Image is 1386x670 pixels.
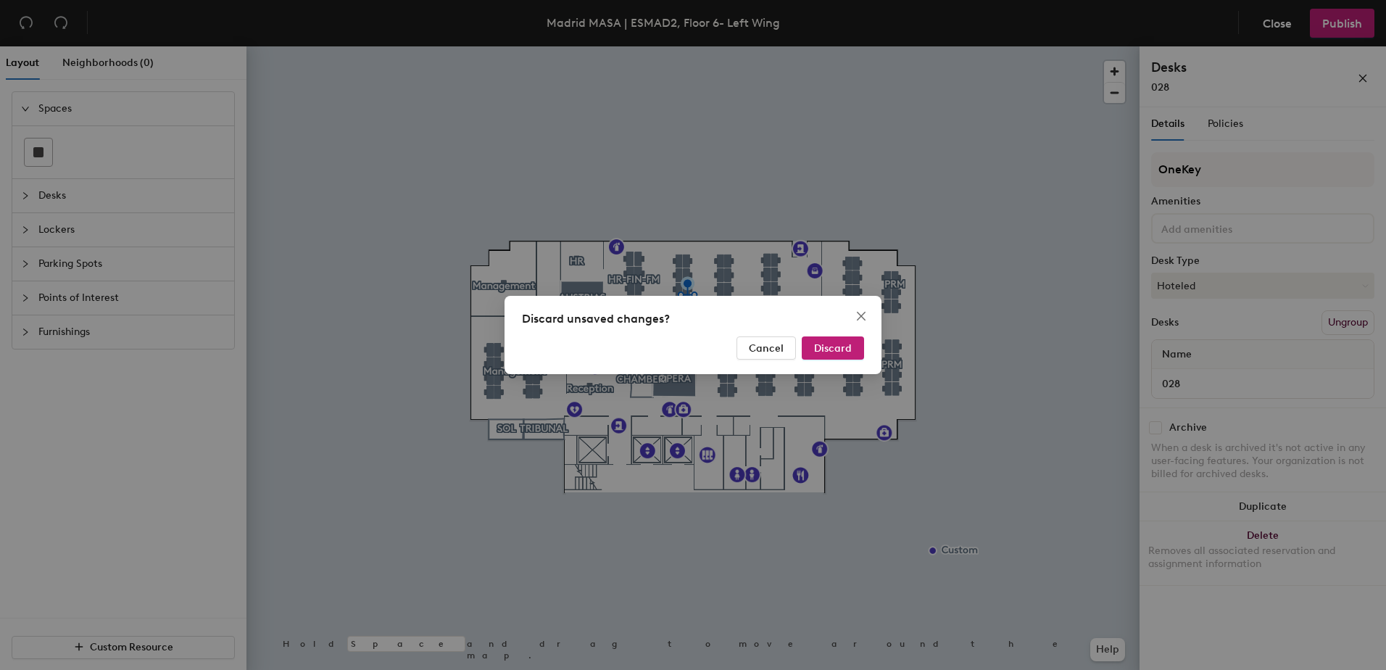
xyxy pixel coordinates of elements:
[736,336,796,360] button: Cancel
[814,342,852,355] span: Discard
[850,310,873,322] span: Close
[802,336,864,360] button: Discard
[522,310,864,328] div: Discard unsaved changes?
[850,305,873,328] button: Close
[855,310,867,322] span: close
[749,342,784,355] span: Cancel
